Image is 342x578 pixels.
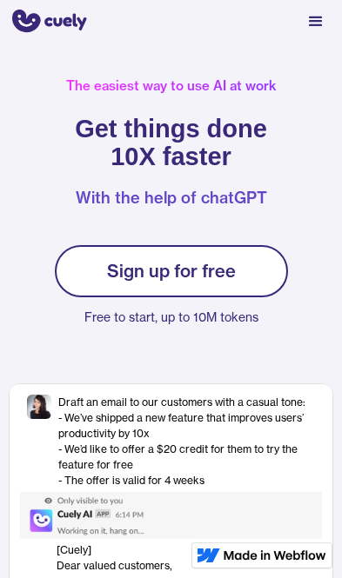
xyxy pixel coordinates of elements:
[41,306,302,329] p: Free to start, up to 10M tokens
[76,188,267,209] p: With the help of chatGPT
[9,8,87,37] a: home
[224,550,326,561] img: Made in Webflow
[298,4,333,39] div: menu
[55,245,288,297] a: Sign up for free
[58,395,322,488] div: Draft an email to our customers with a casual tone: - We’ve shipped a new feature that improves u...
[75,115,267,170] h1: Get things done 10X faster
[107,261,236,282] div: Sign up for free
[49,78,294,94] div: The easiest way to use AI at work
